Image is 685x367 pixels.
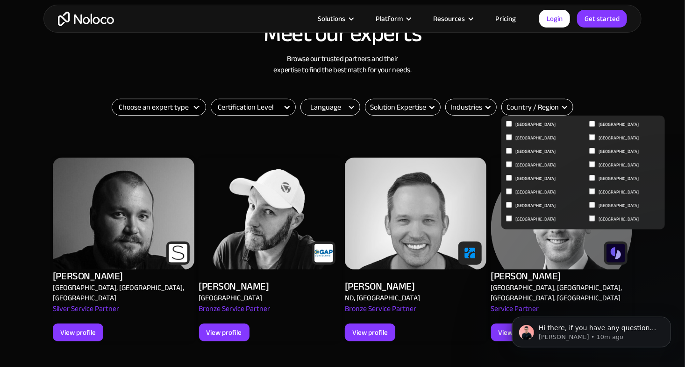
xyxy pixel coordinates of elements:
[491,146,633,353] a: Alex Vyshnevskiy - Noloco app builder Expert[PERSON_NAME][GEOGRAPHIC_DATA], [GEOGRAPHIC_DATA], [G...
[501,116,665,229] nav: Country / Region
[364,13,421,25] div: Platform
[370,102,426,113] div: Solution Expertise
[58,12,114,26] a: home
[515,146,556,157] span: [GEOGRAPHIC_DATA]
[599,200,639,211] span: [GEOGRAPHIC_DATA]
[310,102,341,113] div: Language
[599,214,639,225] span: [GEOGRAPHIC_DATA]
[53,158,194,270] img: Alex Vyshnevskiy - Noloco app builder Expert
[515,200,556,211] span: [GEOGRAPHIC_DATA]
[352,326,388,339] div: View profile
[53,53,632,76] h3: Browse our trusted partners and their expertise to find the best match for your needs.
[515,132,556,144] span: [GEOGRAPHIC_DATA]
[589,202,595,208] input: [GEOGRAPHIC_DATA]
[515,187,556,198] span: [GEOGRAPHIC_DATA]
[365,99,441,116] form: Email Form
[345,303,416,324] div: Bronze Service Partner
[433,13,465,25] div: Resources
[306,13,364,25] div: Solutions
[577,10,627,28] a: Get started
[318,13,345,25] div: Solutions
[199,146,341,353] a: Alex Vyshnevskiy - Noloco app builder Expert[PERSON_NAME][GEOGRAPHIC_DATA]Bronze Service PartnerV...
[515,173,556,184] span: [GEOGRAPHIC_DATA]
[539,10,570,28] a: Login
[345,293,420,303] div: ND, [GEOGRAPHIC_DATA]
[506,188,512,194] input: [GEOGRAPHIC_DATA]
[491,270,561,283] div: [PERSON_NAME]
[199,158,341,270] img: Alex Vyshnevskiy - Noloco app builder Expert
[53,303,119,324] div: Silver Service Partner
[445,99,497,116] form: Email Form
[60,326,96,339] div: View profile
[589,188,595,194] input: [GEOGRAPHIC_DATA]
[506,134,512,140] input: [GEOGRAPHIC_DATA]
[365,99,441,116] div: Solution Expertise
[589,134,595,140] input: [GEOGRAPHIC_DATA]
[589,148,595,154] input: [GEOGRAPHIC_DATA]
[345,280,415,293] div: [PERSON_NAME]
[506,175,512,181] input: [GEOGRAPHIC_DATA]
[199,293,263,303] div: [GEOGRAPHIC_DATA]
[506,148,512,154] input: [GEOGRAPHIC_DATA]
[599,159,639,171] span: [GEOGRAPHIC_DATA]
[53,21,632,46] h2: Meet our experts
[207,326,242,339] div: View profile
[53,283,190,303] div: [GEOGRAPHIC_DATA], [GEOGRAPHIC_DATA], [GEOGRAPHIC_DATA]
[506,121,512,127] input: [GEOGRAPHIC_DATA]
[491,158,633,270] img: Alex Vyshnevskiy - Noloco app builder Expert
[300,99,360,116] form: Email Form
[498,297,685,362] iframe: Intercom notifications message
[450,102,482,113] div: Industries
[506,202,512,208] input: [GEOGRAPHIC_DATA]
[199,280,269,293] div: [PERSON_NAME]
[345,158,486,270] img: Alex Vyshnevskiy - Noloco app builder Expert
[491,303,539,324] div: Service Partner
[515,119,556,130] span: [GEOGRAPHIC_DATA]
[589,121,595,127] input: [GEOGRAPHIC_DATA]
[507,102,559,113] div: Country / Region
[300,99,360,116] div: Language
[506,215,512,222] input: [GEOGRAPHIC_DATA]
[112,99,206,116] form: Filter
[515,214,556,225] span: [GEOGRAPHIC_DATA]
[376,13,403,25] div: Platform
[484,13,528,25] a: Pricing
[445,99,497,116] div: Industries
[345,146,486,353] a: Alex Vyshnevskiy - Noloco app builder Expert[PERSON_NAME]ND, [GEOGRAPHIC_DATA]Bronze Service Part...
[515,159,556,171] span: [GEOGRAPHIC_DATA]
[501,99,573,116] div: Country / Region
[199,303,271,324] div: Bronze Service Partner
[589,175,595,181] input: [GEOGRAPHIC_DATA]
[599,146,639,157] span: [GEOGRAPHIC_DATA]
[53,146,194,353] a: Alex Vyshnevskiy - Noloco app builder Expert[PERSON_NAME][GEOGRAPHIC_DATA], [GEOGRAPHIC_DATA], [G...
[589,215,595,222] input: [GEOGRAPHIC_DATA]
[491,283,628,303] div: [GEOGRAPHIC_DATA], [GEOGRAPHIC_DATA], [GEOGRAPHIC_DATA], [GEOGRAPHIC_DATA]
[589,161,595,167] input: [GEOGRAPHIC_DATA]
[599,187,639,198] span: [GEOGRAPHIC_DATA]
[599,119,639,130] span: [GEOGRAPHIC_DATA]
[421,13,484,25] div: Resources
[506,161,512,167] input: [GEOGRAPHIC_DATA]
[211,99,296,116] form: Filter
[501,99,573,116] form: Email Form
[53,270,123,283] div: [PERSON_NAME]
[599,132,639,144] span: [GEOGRAPHIC_DATA]
[599,173,639,184] span: [GEOGRAPHIC_DATA]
